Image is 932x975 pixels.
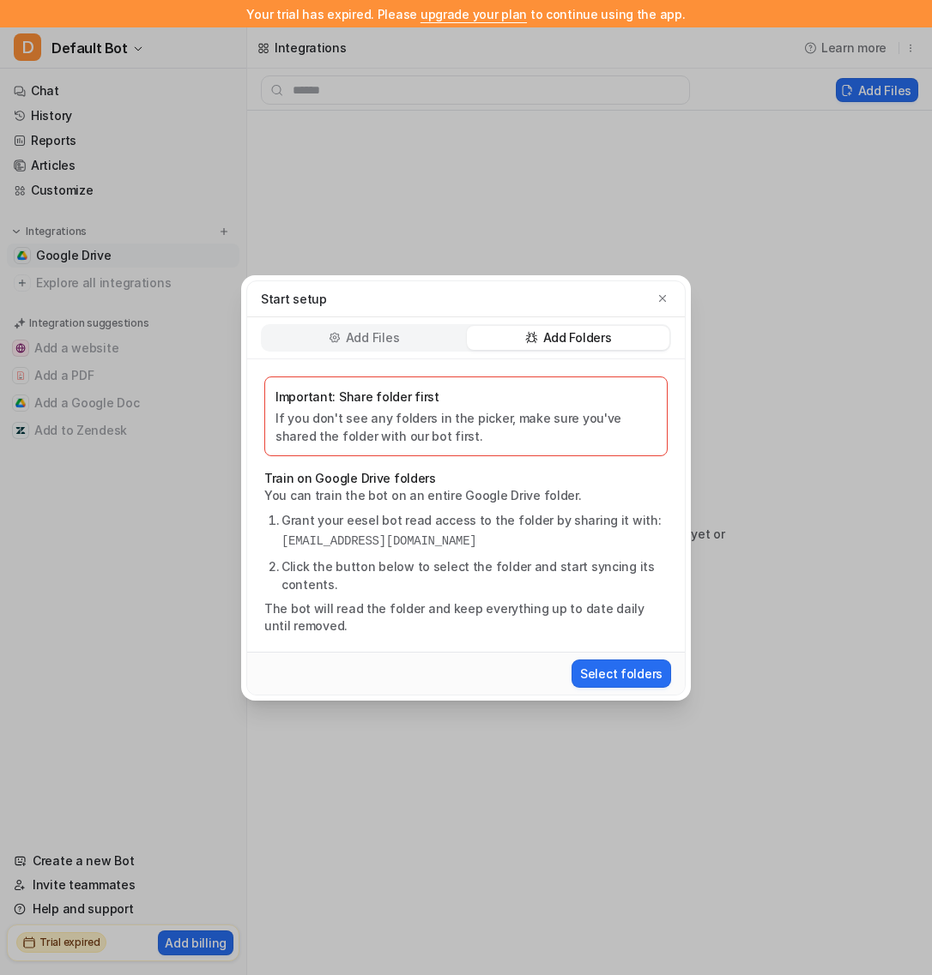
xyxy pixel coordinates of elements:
[281,533,668,551] pre: [EMAIL_ADDRESS][DOMAIN_NAME]
[261,290,327,308] p: Start setup
[264,470,668,487] p: Train on Google Drive folders
[275,409,657,445] p: If you don't see any folders in the picker, make sure you've shared the folder with our bot first.
[275,388,657,406] p: Important: Share folder first
[572,659,671,688] button: Select folders
[346,329,399,346] p: Add Files
[264,487,668,504] p: You can train the bot on an entire Google Drive folder.
[264,600,668,635] p: The bot will read the folder and keep everything up to date daily until removed.
[281,557,668,593] li: Click the button below to select the folder and start syncing its contents.
[543,329,612,346] p: Add Folders
[281,511,668,551] li: Grant your eesel bot read access to the folder by sharing it with:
